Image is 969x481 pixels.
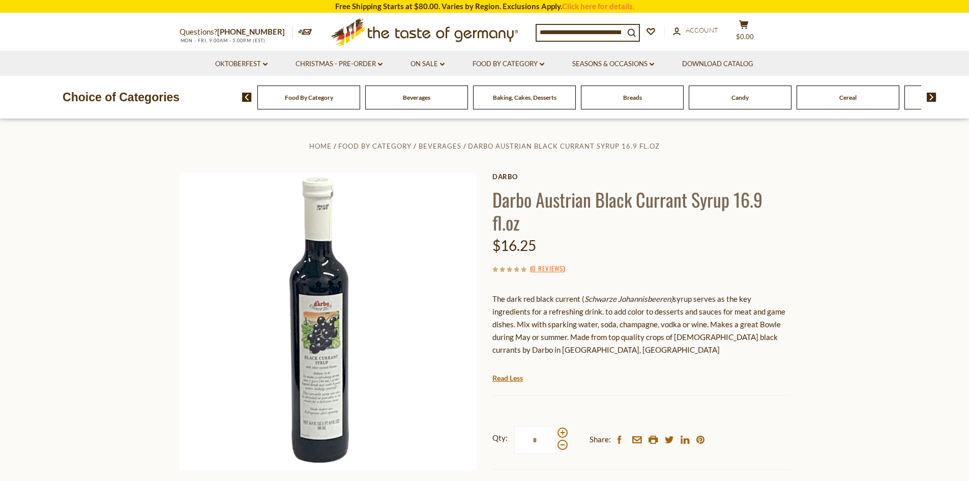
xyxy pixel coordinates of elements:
a: Breads [623,94,642,101]
a: Cereal [839,94,857,101]
a: Food By Category [338,142,412,150]
a: Baking, Cakes, Desserts [493,94,556,101]
a: On Sale [410,59,445,70]
strong: Qty: [492,432,508,444]
p: The dark red black current ( syrup serves as the key ingredients for a refreshing drink. to add c... [492,293,790,356]
a: 0 Reviews [532,263,563,274]
a: Darbo Austrian Black Currant Syrup 16.9 fl.oz [468,142,660,150]
a: Seasons & Occasions [572,59,654,70]
span: $16.25 [492,237,536,254]
a: Read Less [492,373,523,383]
input: Qty: [514,426,556,454]
a: Candy [731,94,749,101]
a: [PHONE_NUMBER] [217,27,285,36]
em: Schwarze Johannisbeeren) [584,294,673,303]
p: Questions? [180,25,292,39]
span: Account [686,26,718,34]
span: ( ) [530,263,565,273]
a: Beverages [419,142,461,150]
h1: Darbo Austrian Black Currant Syrup 16.9 fl.oz [492,188,790,234]
a: Click here for details. [562,2,634,11]
a: Food By Category [473,59,544,70]
a: Beverages [403,94,430,101]
span: $0.00 [736,33,754,41]
button: $0.00 [729,20,759,45]
a: Darbo [492,173,790,181]
span: Share: [590,433,611,446]
a: Home [309,142,332,150]
img: Darbo Austrian Black Currant Syrup 16.9 fl.oz [180,173,477,470]
img: next arrow [927,93,936,102]
span: MON - FRI, 9:00AM - 5:00PM (EST) [180,38,266,43]
a: Oktoberfest [215,59,268,70]
a: Food By Category [285,94,333,101]
img: previous arrow [242,93,252,102]
a: Account [673,25,718,36]
a: Download Catalog [682,59,753,70]
a: Christmas - PRE-ORDER [296,59,383,70]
